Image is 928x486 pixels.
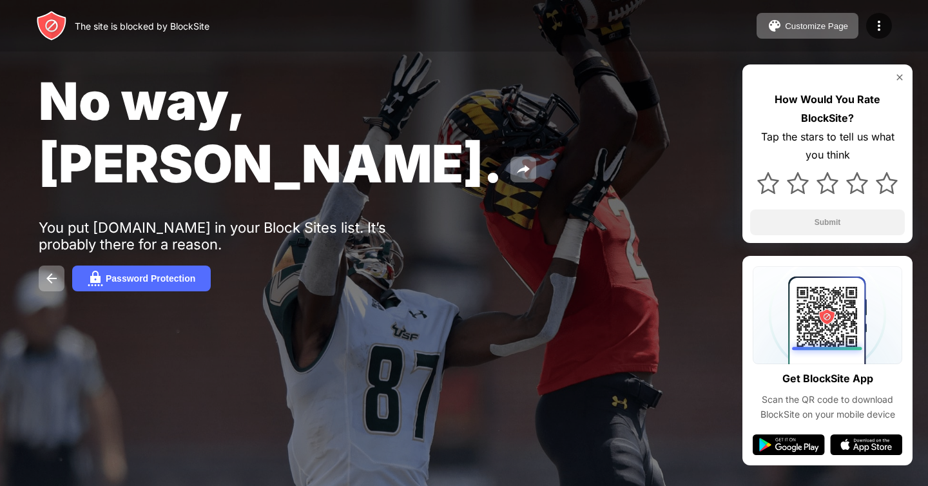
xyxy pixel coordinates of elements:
[757,172,779,194] img: star.svg
[44,271,59,286] img: back.svg
[75,21,209,32] div: The site is blocked by BlockSite
[785,21,848,31] div: Customize Page
[36,10,67,41] img: header-logo.svg
[817,172,838,194] img: star.svg
[106,273,195,284] div: Password Protection
[894,72,905,83] img: rate-us-close.svg
[757,13,858,39] button: Customize Page
[871,18,887,34] img: menu-icon.svg
[750,128,905,165] div: Tap the stars to tell us what you think
[876,172,898,194] img: star.svg
[767,18,782,34] img: pallet.svg
[88,271,103,286] img: password.svg
[516,162,531,177] img: share.svg
[787,172,809,194] img: star.svg
[72,266,211,291] button: Password Protection
[782,369,873,388] div: Get BlockSite App
[753,393,902,422] div: Scan the QR code to download BlockSite on your mobile device
[39,219,437,253] div: You put [DOMAIN_NAME] in your Block Sites list. It’s probably there for a reason.
[830,434,902,455] img: app-store.svg
[39,70,503,195] span: No way, [PERSON_NAME].
[753,434,825,455] img: google-play.svg
[750,209,905,235] button: Submit
[846,172,868,194] img: star.svg
[750,90,905,128] div: How Would You Rate BlockSite?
